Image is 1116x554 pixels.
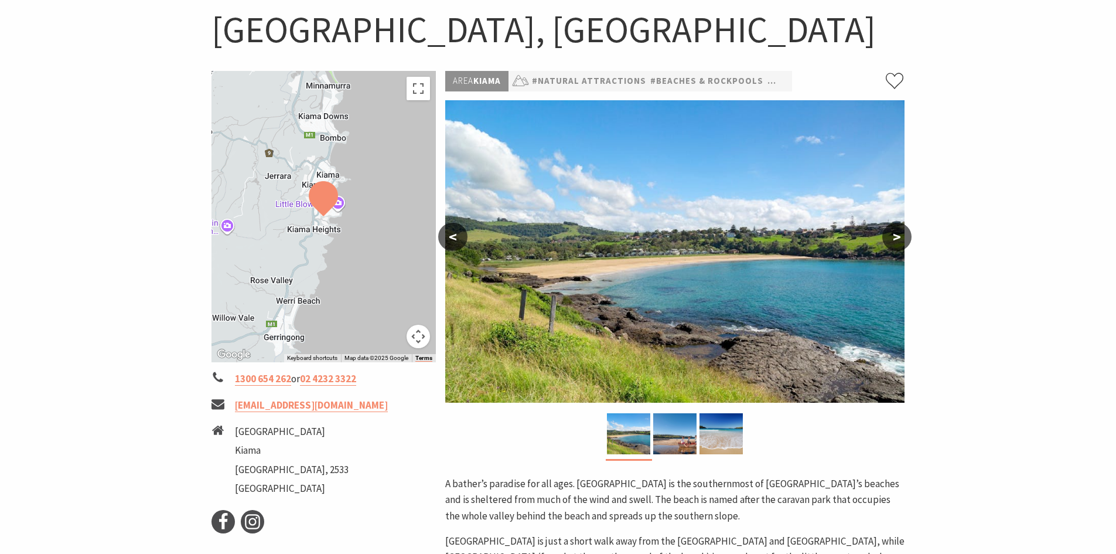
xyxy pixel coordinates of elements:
a: Open this area in Google Maps (opens a new window) [214,347,253,362]
img: Easts Beach [445,100,905,403]
a: 02 4232 3322 [300,372,356,386]
img: Easts Beach [607,413,650,454]
li: Kiama [235,443,349,458]
li: [GEOGRAPHIC_DATA] [235,424,349,440]
button: Toggle fullscreen view [407,77,430,100]
li: or [211,371,436,387]
a: #Beaches & Rockpools [650,74,763,89]
li: [GEOGRAPHIC_DATA], 2533 [235,462,349,478]
img: Google [214,347,253,362]
p: Kiama [445,71,508,91]
button: > [882,223,912,251]
a: #Natural Attractions [532,74,646,89]
a: Terms (opens in new tab) [415,355,432,362]
li: [GEOGRAPHIC_DATA] [235,481,349,497]
button: Map camera controls [407,325,430,348]
p: A bather’s paradise for all ages. [GEOGRAPHIC_DATA] is the southernmost of [GEOGRAPHIC_DATA]’s be... [445,476,905,524]
img: Easts White Sand [699,413,743,454]
button: < [438,223,467,251]
img: Easts Beach Kiama [653,413,697,454]
h1: [GEOGRAPHIC_DATA], [GEOGRAPHIC_DATA] [211,6,905,53]
span: Area [453,75,473,86]
a: [EMAIL_ADDRESS][DOMAIN_NAME] [235,399,388,412]
a: 1300 654 262 [235,372,291,386]
button: Keyboard shortcuts [287,354,337,362]
span: Map data ©2025 Google [344,355,408,361]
